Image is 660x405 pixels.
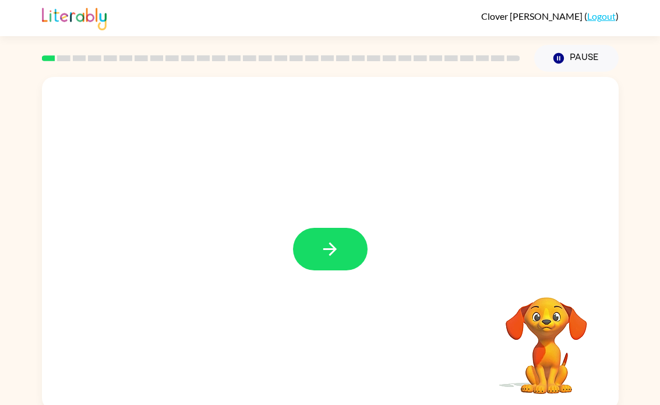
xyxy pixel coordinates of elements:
[481,10,584,22] span: Clover [PERSON_NAME]
[587,10,616,22] a: Logout
[42,5,107,30] img: Literably
[488,279,605,396] video: Your browser must support playing .mp4 files to use Literably. Please try using another browser.
[481,10,619,22] div: ( )
[534,45,619,72] button: Pause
